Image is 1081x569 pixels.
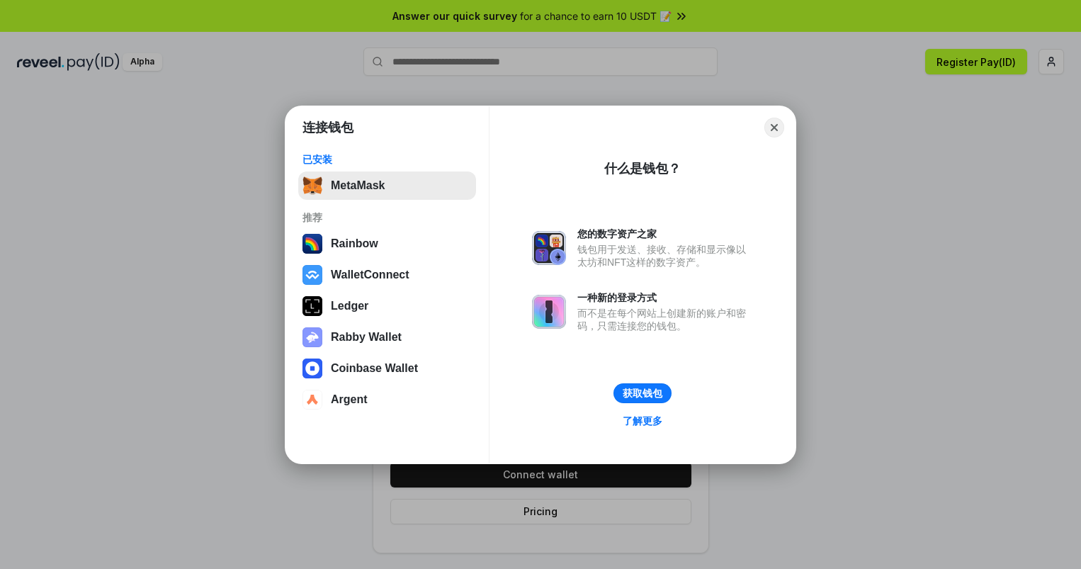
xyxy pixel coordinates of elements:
div: 已安装 [302,153,472,166]
img: svg+xml,%3Csvg%20xmlns%3D%22http%3A%2F%2Fwww.w3.org%2F2000%2Fsvg%22%20fill%3D%22none%22%20viewBox... [532,295,566,329]
div: Rabby Wallet [331,331,402,344]
div: 一种新的登录方式 [577,291,753,304]
div: 什么是钱包？ [604,160,681,177]
img: svg+xml,%3Csvg%20width%3D%22120%22%20height%3D%22120%22%20viewBox%3D%220%200%20120%20120%22%20fil... [302,234,322,254]
button: Rabby Wallet [298,323,476,351]
button: Argent [298,385,476,414]
button: WalletConnect [298,261,476,289]
button: 获取钱包 [613,383,672,403]
div: Ledger [331,300,368,312]
div: WalletConnect [331,269,409,281]
button: Ledger [298,292,476,320]
div: Coinbase Wallet [331,362,418,375]
div: 您的数字资产之家 [577,227,753,240]
img: svg+xml,%3Csvg%20xmlns%3D%22http%3A%2F%2Fwww.w3.org%2F2000%2Fsvg%22%20width%3D%2228%22%20height%3... [302,296,322,316]
div: Rainbow [331,237,378,250]
div: 钱包用于发送、接收、存储和显示像以太坊和NFT这样的数字资产。 [577,243,753,269]
a: 了解更多 [614,412,671,430]
img: svg+xml,%3Csvg%20width%3D%2228%22%20height%3D%2228%22%20viewBox%3D%220%200%2028%2028%22%20fill%3D... [302,265,322,285]
button: MetaMask [298,171,476,200]
h1: 连接钱包 [302,119,353,136]
button: Close [764,118,784,137]
div: 推荐 [302,211,472,224]
img: svg+xml,%3Csvg%20width%3D%2228%22%20height%3D%2228%22%20viewBox%3D%220%200%2028%2028%22%20fill%3D... [302,390,322,410]
div: MetaMask [331,179,385,192]
img: svg+xml,%3Csvg%20xmlns%3D%22http%3A%2F%2Fwww.w3.org%2F2000%2Fsvg%22%20fill%3D%22none%22%20viewBox... [532,231,566,265]
div: Argent [331,393,368,406]
img: svg+xml,%3Csvg%20width%3D%2228%22%20height%3D%2228%22%20viewBox%3D%220%200%2028%2028%22%20fill%3D... [302,359,322,378]
button: Coinbase Wallet [298,354,476,383]
div: 了解更多 [623,415,662,427]
div: 而不是在每个网站上创建新的账户和密码，只需连接您的钱包。 [577,307,753,332]
img: svg+xml,%3Csvg%20xmlns%3D%22http%3A%2F%2Fwww.w3.org%2F2000%2Fsvg%22%20fill%3D%22none%22%20viewBox... [302,327,322,347]
button: Rainbow [298,230,476,258]
img: svg+xml,%3Csvg%20fill%3D%22none%22%20height%3D%2233%22%20viewBox%3D%220%200%2035%2033%22%20width%... [302,176,322,196]
div: 获取钱包 [623,387,662,400]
